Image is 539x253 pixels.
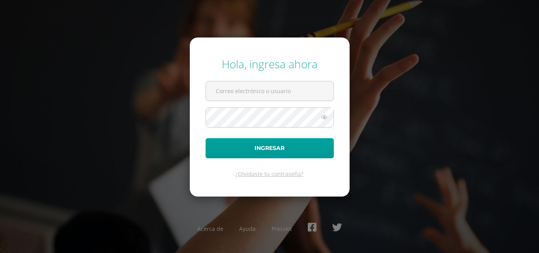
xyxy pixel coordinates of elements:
[271,225,292,232] a: Presskit
[206,56,334,71] div: Hola, ingresa ahora
[206,138,334,158] button: Ingresar
[206,81,333,101] input: Correo electrónico o usuario
[197,225,223,232] a: Acerca de
[236,170,303,178] a: ¿Olvidaste tu contraseña?
[239,225,256,232] a: Ayuda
